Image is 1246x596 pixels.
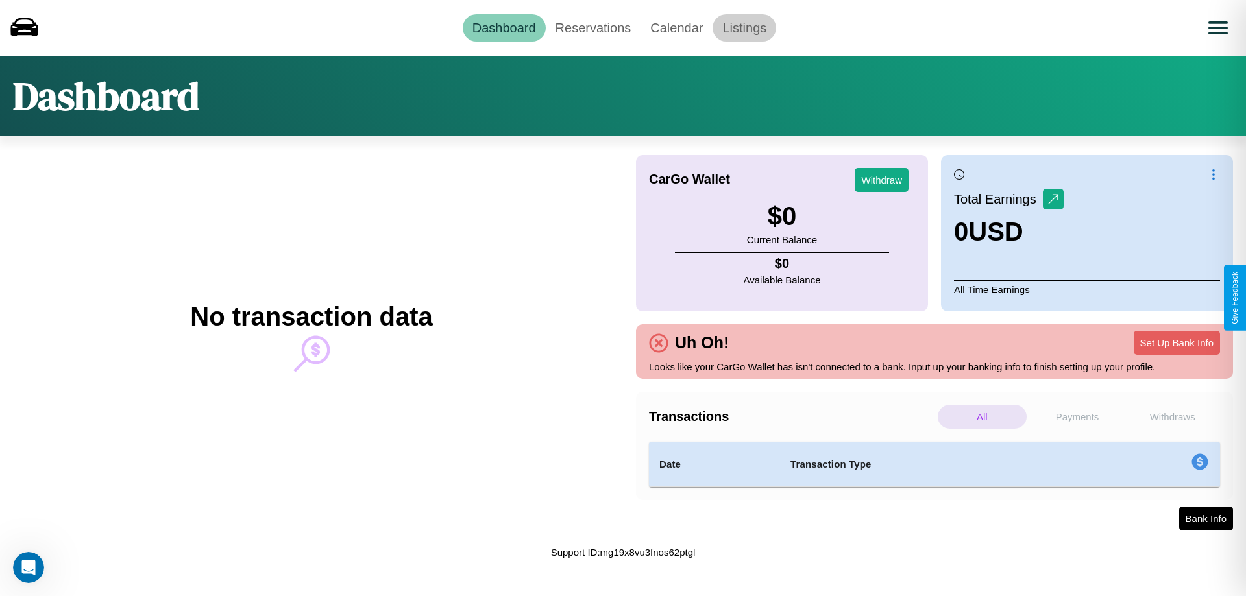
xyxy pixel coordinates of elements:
h3: 0 USD [954,217,1064,246]
p: Available Balance [744,271,821,289]
div: Give Feedback [1230,272,1240,324]
p: Support ID: mg19x8vu3fnos62ptgl [551,543,696,561]
h4: CarGo Wallet [649,172,730,187]
a: Listings [713,14,776,42]
a: Calendar [641,14,713,42]
a: Reservations [546,14,641,42]
h4: Date [659,457,770,472]
button: Withdraw [855,168,909,192]
p: Payments [1033,405,1122,429]
h2: No transaction data [190,302,432,331]
h3: $ 0 [747,202,817,231]
h1: Dashboard [13,69,199,123]
p: All [938,405,1027,429]
h4: Transaction Type [790,457,1085,472]
button: Bank Info [1179,507,1233,530]
p: All Time Earnings [954,280,1220,298]
p: Looks like your CarGo Wallet has isn't connected to a bank. Input up your banking info to finish ... [649,358,1220,375]
table: simple table [649,442,1220,487]
button: Open menu [1200,10,1236,46]
p: Current Balance [747,231,817,248]
h4: Uh Oh! [668,333,735,352]
h4: $ 0 [744,256,821,271]
h4: Transactions [649,409,934,424]
p: Withdraws [1128,405,1217,429]
iframe: Intercom live chat [13,552,44,583]
button: Set Up Bank Info [1134,331,1220,355]
a: Dashboard [463,14,546,42]
p: Total Earnings [954,187,1043,211]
